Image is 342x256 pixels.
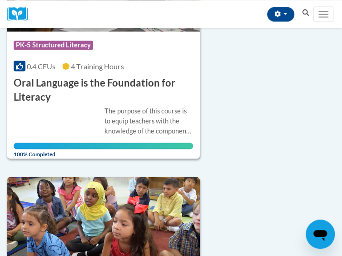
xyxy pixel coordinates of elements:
[14,143,193,149] div: Your progress
[14,41,93,50] span: PK-5 Structured Literacy
[306,220,335,249] iframe: Button to launch messaging window
[7,7,34,21] img: Logo brand
[71,61,124,70] span: 4 Training Hours
[14,143,193,157] span: 100% Completed
[104,106,193,136] div: The purpose of this course is to equip teachers with the knowledge of the components of oral lang...
[299,7,312,18] button: Search
[27,61,55,70] span: 0.4 CEUs
[7,7,34,21] a: Cox Campus
[14,76,193,104] h3: Oral Language is the Foundation for Literacy
[267,7,294,21] button: Account Settings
